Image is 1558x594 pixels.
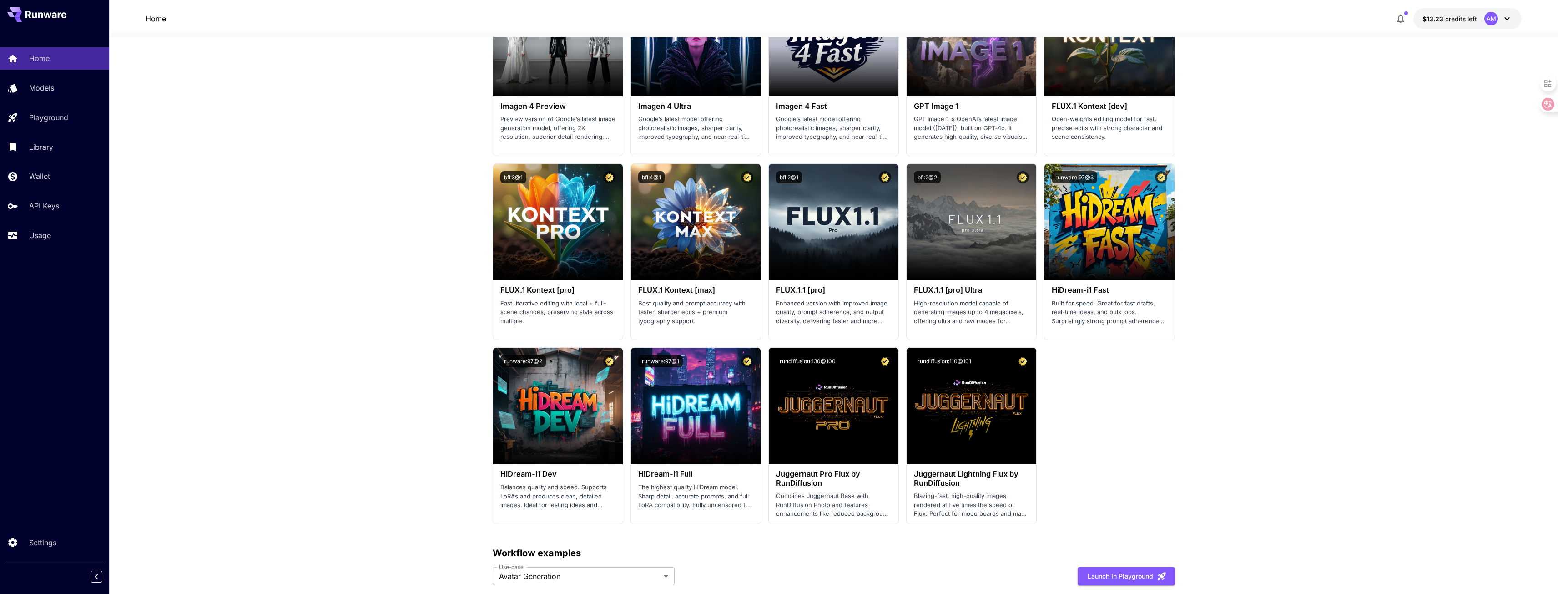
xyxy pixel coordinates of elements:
[914,355,975,367] button: rundiffusion:110@101
[500,102,615,111] h3: Imagen 4 Preview
[1044,164,1174,280] img: alt
[1052,102,1167,111] h3: FLUX.1 Kontext [dev]
[907,348,1036,464] img: alt
[29,200,59,211] p: API Keys
[29,112,68,123] p: Playground
[493,348,623,464] img: alt
[1155,171,1167,183] button: Certified Model – Vetted for best performance and includes a commercial license.
[776,470,891,487] h3: Juggernaut Pro Flux by RunDiffusion
[493,164,623,280] img: alt
[1078,567,1175,586] button: Launch in Playground
[97,569,109,585] div: Collapse sidebar
[29,53,50,64] p: Home
[603,171,615,183] button: Certified Model – Vetted for best performance and includes a commercial license.
[29,142,53,152] p: Library
[914,102,1029,111] h3: GPT Image 1
[603,355,615,367] button: Certified Model – Vetted for best performance and includes a commercial license.
[29,230,51,241] p: Usage
[638,115,753,142] p: Google’s latest model offering photorealistic images, sharper clarity, improved typography, and n...
[638,102,753,111] h3: Imagen 4 Ultra
[769,164,898,280] img: alt
[1052,286,1167,294] h3: HiDream-i1 Fast
[500,286,615,294] h3: FLUX.1 Kontext [pro]
[146,13,166,24] nav: breadcrumb
[1052,299,1167,326] p: Built for speed. Great for fast drafts, real-time ideas, and bulk jobs. Surprisingly strong promp...
[741,355,753,367] button: Certified Model – Vetted for best performance and includes a commercial license.
[776,171,802,183] button: bfl:2@1
[1445,15,1477,23] span: credits left
[91,571,102,583] button: Collapse sidebar
[914,115,1029,142] p: GPT Image 1 is OpenAI’s latest image model ([DATE]), built on GPT‑4o. It generates high‑quality, ...
[1052,115,1167,142] p: Open-weights editing model for fast, precise edits with strong character and scene consistency.
[914,299,1029,326] p: High-resolution model capable of generating images up to 4 megapixels, offering ultra and raw mod...
[638,470,753,478] h3: HiDream-i1 Full
[146,13,166,24] a: Home
[29,537,56,548] p: Settings
[879,171,891,183] button: Certified Model – Vetted for best performance and includes a commercial license.
[914,492,1029,518] p: Blazing-fast, high-quality images rendered at five times the speed of Flux. Perfect for mood boar...
[1484,12,1498,25] div: AM
[500,470,615,478] h3: HiDream-i1 Dev
[914,286,1029,294] h3: FLUX.1.1 [pro] Ultra
[776,299,891,326] p: Enhanced version with improved image quality, prompt adherence, and output diversity, delivering ...
[1422,15,1445,23] span: $13.23
[776,102,891,111] h3: Imagen 4 Fast
[914,470,1029,487] h3: Juggernaut Lightning Flux by RunDiffusion
[776,492,891,518] p: Combines Juggernaut Base with RunDiffusion Photo and features enhancements like reduced backgroun...
[1413,8,1522,29] button: $13.2257AM
[499,563,523,571] label: Use-case
[1422,14,1477,24] div: $13.2257
[631,348,761,464] img: alt
[500,355,546,367] button: runware:97@2
[776,286,891,294] h3: FLUX.1.1 [pro]
[914,171,941,183] button: bfl:2@2
[769,348,898,464] img: alt
[776,115,891,142] p: Google’s latest model offering photorealistic images, sharper clarity, improved typography, and n...
[1017,355,1029,367] button: Certified Model – Vetted for best performance and includes a commercial license.
[907,164,1036,280] img: alt
[638,171,665,183] button: bfl:4@1
[879,355,891,367] button: Certified Model – Vetted for best performance and includes a commercial license.
[631,164,761,280] img: alt
[638,286,753,294] h3: FLUX.1 Kontext [max]
[638,299,753,326] p: Best quality and prompt accuracy with faster, sharper edits + premium typography support.
[493,546,1175,560] p: Workflow examples
[29,82,54,93] p: Models
[500,171,526,183] button: bfl:3@1
[638,355,683,367] button: runware:97@1
[500,115,615,142] p: Preview version of Google’s latest image generation model, offering 2K resolution, superior detai...
[29,171,50,182] p: Wallet
[741,171,753,183] button: Certified Model – Vetted for best performance and includes a commercial license.
[500,483,615,510] p: Balances quality and speed. Supports LoRAs and produces clean, detailed images. Ideal for testing...
[1052,171,1097,183] button: runware:97@3
[1017,171,1029,183] button: Certified Model – Vetted for best performance and includes a commercial license.
[499,571,660,582] span: Avatar Generation
[500,299,615,326] p: Fast, iterative editing with local + full-scene changes, preserving style across multiple.
[776,355,839,367] button: rundiffusion:130@100
[638,483,753,510] p: The highest quality HiDream model. Sharp detail, accurate prompts, and full LoRA compatibility. F...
